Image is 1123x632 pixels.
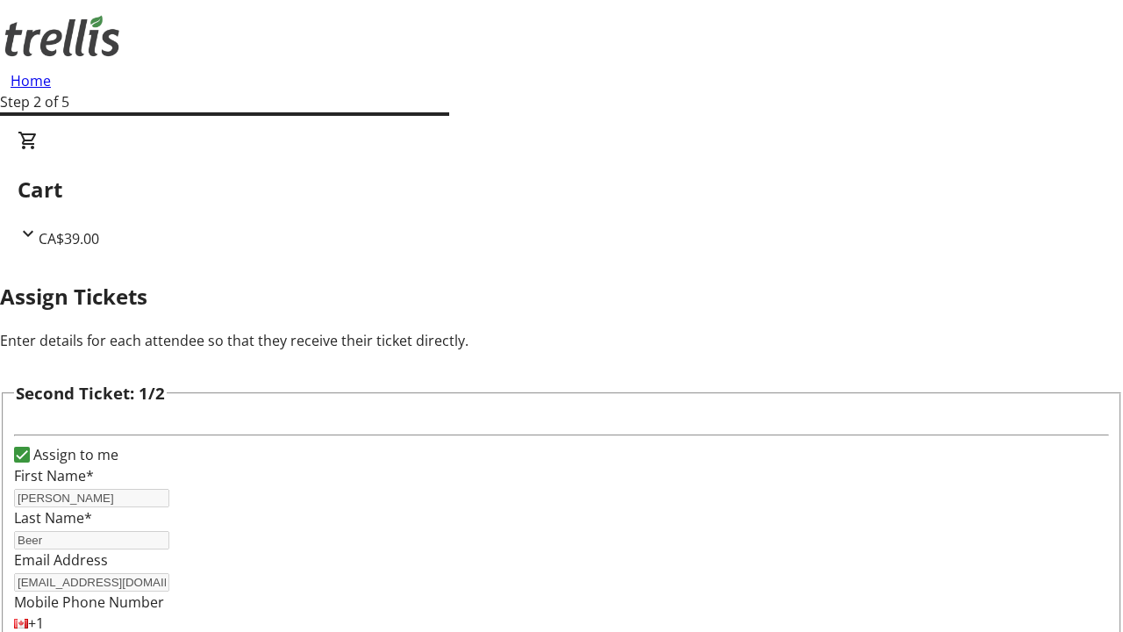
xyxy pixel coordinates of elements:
[14,508,92,528] label: Last Name*
[18,130,1105,249] div: CartCA$39.00
[14,550,108,570] label: Email Address
[14,592,164,612] label: Mobile Phone Number
[30,444,118,465] label: Assign to me
[16,381,165,406] h3: Second Ticket: 1/2
[39,229,99,248] span: CA$39.00
[18,174,1105,205] h2: Cart
[14,466,94,485] label: First Name*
